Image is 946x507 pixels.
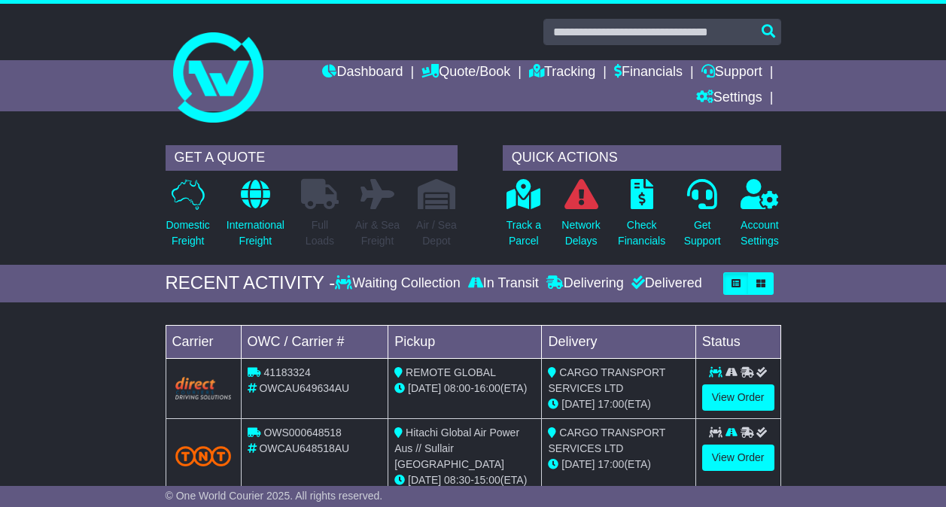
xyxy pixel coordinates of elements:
span: REMOTE GLOBAL [406,366,496,378]
span: OWCAU649634AU [259,382,349,394]
p: International Freight [227,217,284,249]
span: [DATE] [408,382,441,394]
span: OWCAU648518AU [259,442,349,454]
a: Dashboard [322,60,403,86]
p: Air / Sea Depot [416,217,457,249]
td: OWC / Carrier # [241,325,388,358]
p: Account Settings [741,217,779,249]
p: Domestic Freight [166,217,210,249]
td: Pickup [388,325,542,358]
span: 08:00 [444,382,470,394]
span: [DATE] [561,398,595,410]
a: GetSupport [683,178,722,257]
span: 16:00 [474,382,500,394]
p: Check Financials [618,217,665,249]
span: 17:00 [598,398,624,410]
span: 41183324 [263,366,310,378]
a: Track aParcel [506,178,542,257]
a: Settings [696,86,762,111]
a: View Order [702,445,774,471]
span: CARGO TRANSPORT SERVICES LTD [548,366,665,394]
span: 15:00 [474,474,500,486]
a: DomesticFreight [166,178,211,257]
a: CheckFinancials [617,178,666,257]
div: - (ETA) [394,381,535,396]
p: Full Loads [301,217,339,249]
img: Direct.png [175,377,232,399]
span: [DATE] [408,474,441,486]
div: Waiting Collection [335,275,464,292]
span: CARGO TRANSPORT SERVICES LTD [548,427,665,454]
p: Get Support [684,217,721,249]
p: Track a Parcel [506,217,541,249]
div: Delivering [543,275,628,292]
td: Status [695,325,780,358]
p: Network Delays [561,217,600,249]
p: Air & Sea Freight [355,217,400,249]
a: Quote/Book [421,60,510,86]
td: Delivery [542,325,695,358]
div: - (ETA) [394,472,535,488]
a: NetworkDelays [561,178,601,257]
span: [DATE] [561,458,595,470]
span: © One World Courier 2025. All rights reserved. [166,490,383,502]
span: 17:00 [598,458,624,470]
a: Financials [614,60,683,86]
div: QUICK ACTIONS [503,145,781,171]
div: In Transit [464,275,543,292]
span: 08:30 [444,474,470,486]
div: GET A QUOTE [166,145,458,171]
a: Support [701,60,762,86]
a: Tracking [529,60,595,86]
a: InternationalFreight [226,178,285,257]
div: Delivered [628,275,702,292]
td: Carrier [166,325,241,358]
div: (ETA) [548,396,689,412]
span: OWS000648518 [263,427,342,439]
a: AccountSettings [740,178,780,257]
div: (ETA) [548,457,689,472]
a: View Order [702,384,774,411]
span: Hitachi Global Air Power Aus // Sullair [GEOGRAPHIC_DATA] [394,427,519,470]
div: RECENT ACTIVITY - [166,272,336,294]
img: TNT_Domestic.png [175,446,232,466]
